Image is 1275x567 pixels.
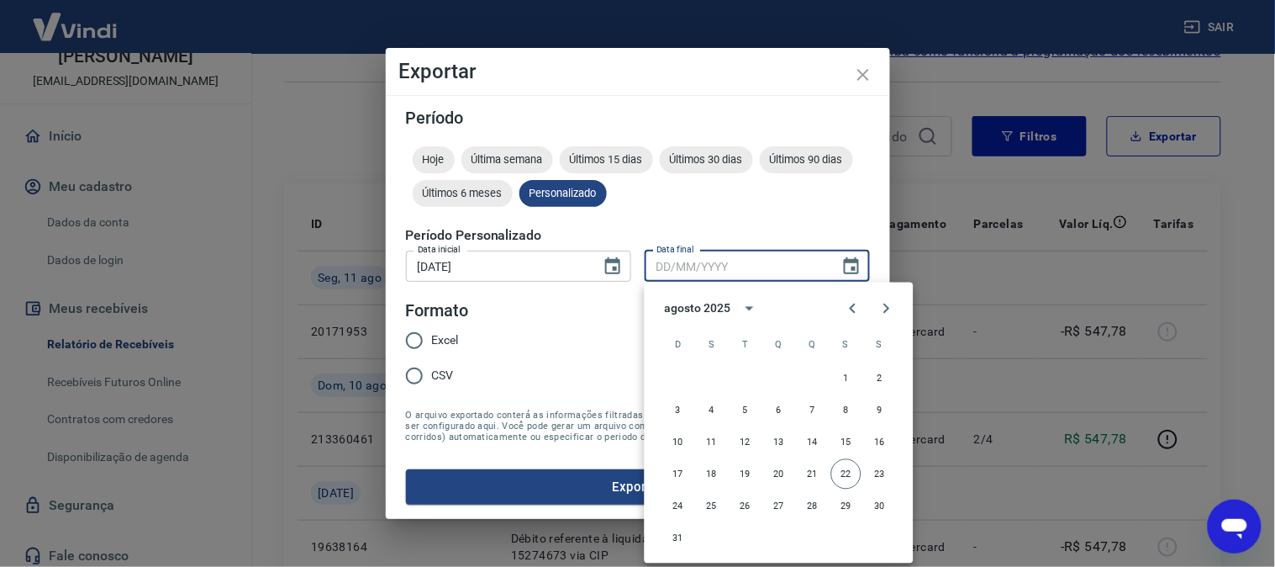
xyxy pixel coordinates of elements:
[432,367,454,384] span: CSV
[663,459,693,490] button: 17
[413,187,513,199] span: Últimos 6 meses
[413,180,513,207] div: Últimos 6 meses
[406,410,870,442] span: O arquivo exportado conterá as informações filtradas na tela anterior com exceção do período que ...
[697,427,727,458] button: 11
[735,294,764,323] button: calendar view is open, switch to year view
[730,459,761,490] button: 19
[697,395,727,426] button: 4
[560,153,653,166] span: Últimos 15 dias
[399,61,877,82] h4: Exportar
[865,363,895,394] button: 2
[831,459,861,490] button: 22
[870,292,904,326] button: Next month
[730,395,761,426] button: 5
[461,153,553,166] span: Última semana
[798,427,828,458] button: 14
[418,243,461,256] label: Data inicial
[835,250,868,283] button: Choose date
[413,153,455,166] span: Hoje
[663,395,693,426] button: 3
[656,243,694,256] label: Data final
[461,146,553,173] div: Última semana
[764,395,794,426] button: 6
[798,395,828,426] button: 7
[836,292,870,326] button: Previous month
[865,459,895,490] button: 23
[645,251,828,282] input: DD/MM/YYYY
[406,299,469,323] legend: Formato
[406,109,870,126] h5: Período
[697,328,727,362] span: segunda-feira
[406,251,589,282] input: DD/MM/YYYY
[663,328,693,362] span: domingo
[764,491,794,522] button: 27
[519,187,607,199] span: Personalizado
[406,227,870,244] h5: Período Personalizado
[560,146,653,173] div: Últimos 15 dias
[798,459,828,490] button: 21
[663,523,693,554] button: 31
[519,180,607,207] div: Personalizado
[730,427,761,458] button: 12
[760,153,853,166] span: Últimos 90 dias
[843,55,883,95] button: close
[865,491,895,522] button: 30
[663,491,693,522] button: 24
[663,427,693,458] button: 10
[413,146,455,173] div: Hoje
[764,328,794,362] span: quarta-feira
[660,146,753,173] div: Últimos 30 dias
[865,395,895,426] button: 9
[730,328,761,362] span: terça-feira
[665,299,730,317] div: agosto 2025
[730,491,761,522] button: 26
[764,427,794,458] button: 13
[831,427,861,458] button: 15
[764,459,794,490] button: 20
[660,153,753,166] span: Últimos 30 dias
[406,469,870,505] button: Exportar
[432,331,459,349] span: Excel
[865,328,895,362] span: sábado
[798,491,828,522] button: 28
[697,491,727,522] button: 25
[1208,500,1262,554] iframe: Botão para abrir a janela de mensagens
[798,328,828,362] span: quinta-feira
[831,395,861,426] button: 8
[865,427,895,458] button: 16
[760,146,853,173] div: Últimos 90 dias
[831,491,861,522] button: 29
[697,459,727,490] button: 18
[596,250,630,283] button: Choose date, selected date is 1 de jul de 2025
[831,363,861,394] button: 1
[831,328,861,362] span: sexta-feira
